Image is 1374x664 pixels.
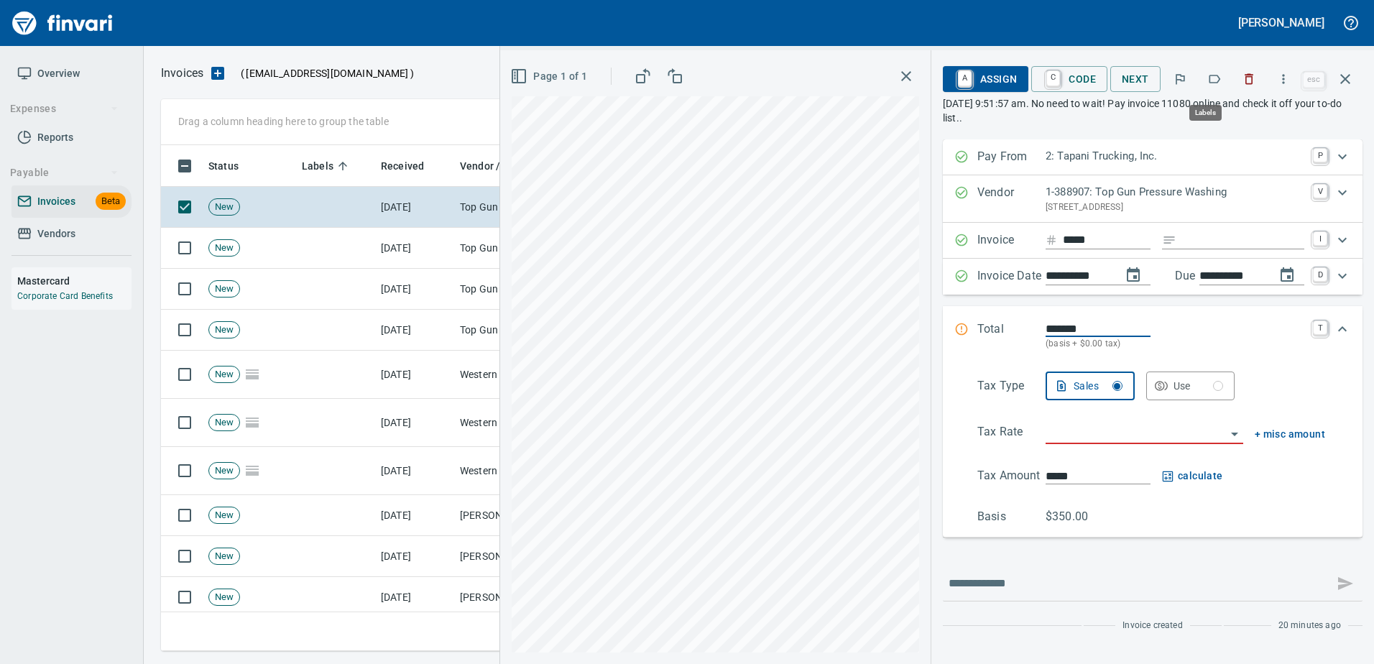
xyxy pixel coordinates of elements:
p: Tax Type [977,377,1046,400]
a: D [1313,267,1327,282]
span: Vendor / From [460,157,545,175]
button: CCode [1031,66,1107,92]
svg: Invoice number [1046,231,1057,249]
button: Next [1110,66,1161,93]
span: New [209,200,239,214]
img: Finvari [9,6,116,40]
span: Pages Split [240,368,264,379]
p: 1-388907: Top Gun Pressure Washing [1046,184,1304,200]
button: Payable [4,160,124,186]
p: Invoices [161,65,203,82]
td: [DATE] [375,536,454,577]
p: Basis [977,508,1046,525]
div: Expand [943,139,1363,175]
td: Western States Equipment Co. (1-11113) [454,351,598,399]
div: Sales [1074,377,1122,395]
button: Use [1146,372,1235,400]
a: Reports [11,121,132,154]
nav: breadcrumb [161,65,203,82]
p: Pay From [977,148,1046,167]
span: Pages Split [240,416,264,428]
td: [PERSON_NAME] Flagging Services (1-39947) [454,536,598,577]
div: Use [1174,377,1224,395]
p: [DATE] 9:51:57 am. No need to wait! Pay invoice 11080 online and check it off your to-do list.. [943,96,1363,125]
a: InvoicesBeta [11,185,132,218]
a: esc [1303,72,1324,88]
div: Expand [943,366,1363,538]
div: Expand [943,259,1363,295]
span: New [209,241,239,255]
td: Top Gun Pressure Washing (1-388907) [454,228,598,269]
button: change date [1116,258,1151,292]
p: Invoice [977,231,1046,250]
p: ( ) [232,66,414,80]
span: [EMAIL_ADDRESS][DOMAIN_NAME] [244,66,410,80]
span: 20 minutes ago [1278,619,1341,633]
td: [DATE] [375,399,454,447]
td: [DATE] [375,447,454,495]
td: [PERSON_NAME] Flagging Services (1-39947) [454,577,598,618]
p: [STREET_ADDRESS] [1046,200,1304,215]
a: T [1313,321,1327,335]
span: New [209,282,239,296]
p: Due [1175,267,1243,285]
span: New [209,591,239,604]
span: Assign [954,67,1017,91]
td: Western States Equipment Co. (1-11113) [454,399,598,447]
svg: Invoice description [1162,233,1176,247]
p: 2: Tapani Trucking, Inc. [1046,148,1304,165]
p: $350.00 [1046,508,1114,525]
span: Invoice created [1122,619,1183,633]
td: [DATE] [375,577,454,618]
span: Labels [302,157,352,175]
span: New [209,464,239,478]
span: Close invoice [1299,62,1363,96]
span: Status [208,157,239,175]
button: More [1268,63,1299,95]
span: Received [381,157,424,175]
span: Beta [96,193,126,210]
span: Pages Split [240,464,264,476]
span: calculate [1162,467,1223,485]
button: [PERSON_NAME] [1235,11,1328,34]
td: [DATE] [375,351,454,399]
button: Upload an Invoice [203,65,232,82]
span: New [209,416,239,430]
a: Vendors [11,218,132,250]
span: New [209,509,239,522]
button: change due date [1270,258,1304,292]
span: Status [208,157,257,175]
td: [DATE] [375,187,454,228]
p: Tax Rate [977,423,1046,444]
a: Corporate Card Benefits [17,291,113,301]
span: Reports [37,129,73,147]
span: Overview [37,65,80,83]
span: Next [1122,70,1149,88]
button: Page 1 of 1 [507,63,593,90]
span: New [209,323,239,337]
div: Expand [943,175,1363,223]
a: Overview [11,57,132,90]
a: P [1313,148,1327,162]
div: Expand [943,306,1363,366]
span: New [209,550,239,563]
td: [DATE] [375,310,454,351]
span: Vendor / From [460,157,526,175]
span: Expenses [10,100,119,118]
span: New [209,368,239,382]
span: Payable [10,164,119,182]
span: Received [381,157,443,175]
span: Vendors [37,225,75,243]
span: Code [1043,67,1096,91]
button: Sales [1046,372,1135,400]
td: Top Gun Pressure Washing (1-388907) [454,310,598,351]
a: I [1313,231,1327,246]
td: Top Gun Pressure Washing (1-388907) [454,269,598,310]
button: AAssign [943,66,1028,92]
span: Labels [302,157,333,175]
button: Discard [1233,63,1265,95]
p: Drag a column heading here to group the table [178,114,389,129]
div: Expand [943,223,1363,259]
a: A [958,70,972,86]
p: Total [977,321,1046,351]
